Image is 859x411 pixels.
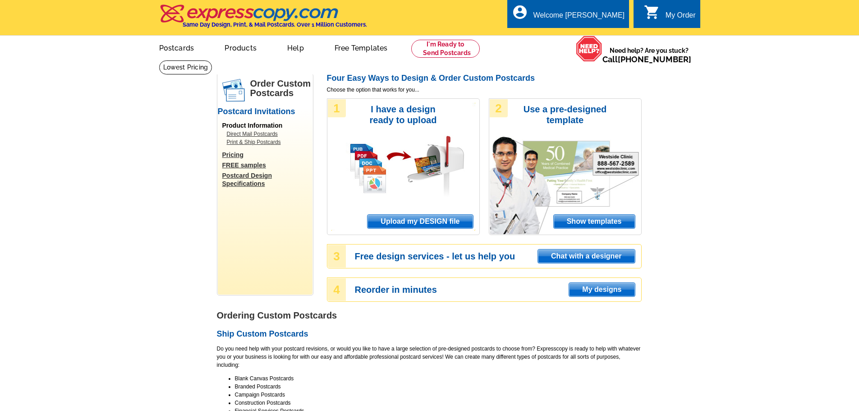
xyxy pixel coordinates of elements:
[554,215,635,228] span: Show templates
[576,36,602,62] img: help
[644,4,660,20] i: shopping_cart
[222,151,312,159] a: Pricing
[367,214,473,229] a: Upload my DESIGN file
[328,99,346,117] div: 1
[218,107,312,117] h2: Postcard Invitations
[553,214,635,229] a: Show templates
[145,37,209,58] a: Postcards
[210,37,271,58] a: Products
[235,399,642,407] li: Construction Postcards
[328,245,346,268] div: 3
[235,374,642,383] li: Blank Canvas Postcards
[490,99,508,117] div: 2
[217,329,642,339] h2: Ship Custom Postcards
[569,283,634,296] span: My designs
[367,215,473,228] span: Upload my DESIGN file
[183,21,367,28] h4: Same Day Design, Print, & Mail Postcards. Over 1 Million Customers.
[320,37,402,58] a: Free Templates
[328,278,346,301] div: 4
[235,383,642,391] li: Branded Postcards
[666,11,696,24] div: My Order
[327,86,642,94] span: Choose the option that works for you...
[533,11,625,24] div: Welcome [PERSON_NAME]
[569,282,635,297] a: My designs
[222,122,283,129] span: Product Information
[602,46,696,64] span: Need help? Are you stuck?
[618,55,691,64] a: [PHONE_NUMBER]
[538,249,634,263] span: Chat with a designer
[512,4,528,20] i: account_circle
[537,249,635,263] a: Chat with a designer
[159,11,367,28] a: Same Day Design, Print, & Mail Postcards. Over 1 Million Customers.
[235,391,642,399] li: Campaign Postcards
[357,104,450,125] h3: I have a design ready to upload
[227,138,308,146] a: Print & Ship Postcards
[355,252,641,260] h3: Free design services - let us help you
[250,79,312,98] h1: Order Custom Postcards
[217,345,642,369] p: Do you need help with your postcard revisions, or would you like to have a large selection of pre...
[222,171,312,188] a: Postcard Design Specifications
[519,104,611,125] h3: Use a pre-designed template
[222,161,312,169] a: FREE samples
[273,37,318,58] a: Help
[217,310,337,320] strong: Ordering Custom Postcards
[227,130,308,138] a: Direct Mail Postcards
[222,79,245,102] img: postcards.png
[602,55,691,64] span: Call
[355,286,641,294] h3: Reorder in minutes
[644,10,696,21] a: shopping_cart My Order
[327,74,642,83] h2: Four Easy Ways to Design & Order Custom Postcards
